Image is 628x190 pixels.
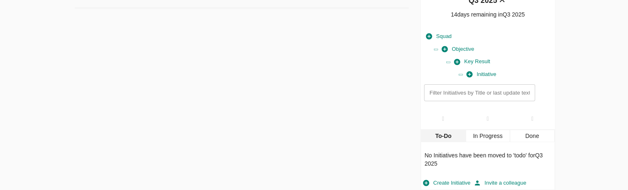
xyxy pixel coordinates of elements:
[467,70,496,79] span: Initiative
[510,130,554,142] div: Done
[424,151,551,168] p: No Initiatives have been moved to ' todo ' for Q3 2025
[474,178,526,188] span: Invite a colleague
[426,32,452,41] span: Squad
[464,68,498,81] button: Initiative
[423,178,470,188] span: Create Initiative
[421,177,472,190] button: Create Initiative
[440,43,476,56] button: Objective
[452,55,492,68] button: Key Result
[442,45,474,54] span: Objective
[424,84,535,101] input: Filter Initiatives by Title or last update text
[472,177,528,190] button: Invite a colleague
[466,130,510,142] div: In Progress
[451,11,525,18] span: 14 days remaining in Q3 2025
[424,30,454,43] button: Squad
[454,57,490,66] span: Key Result
[421,130,465,142] div: To-Do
